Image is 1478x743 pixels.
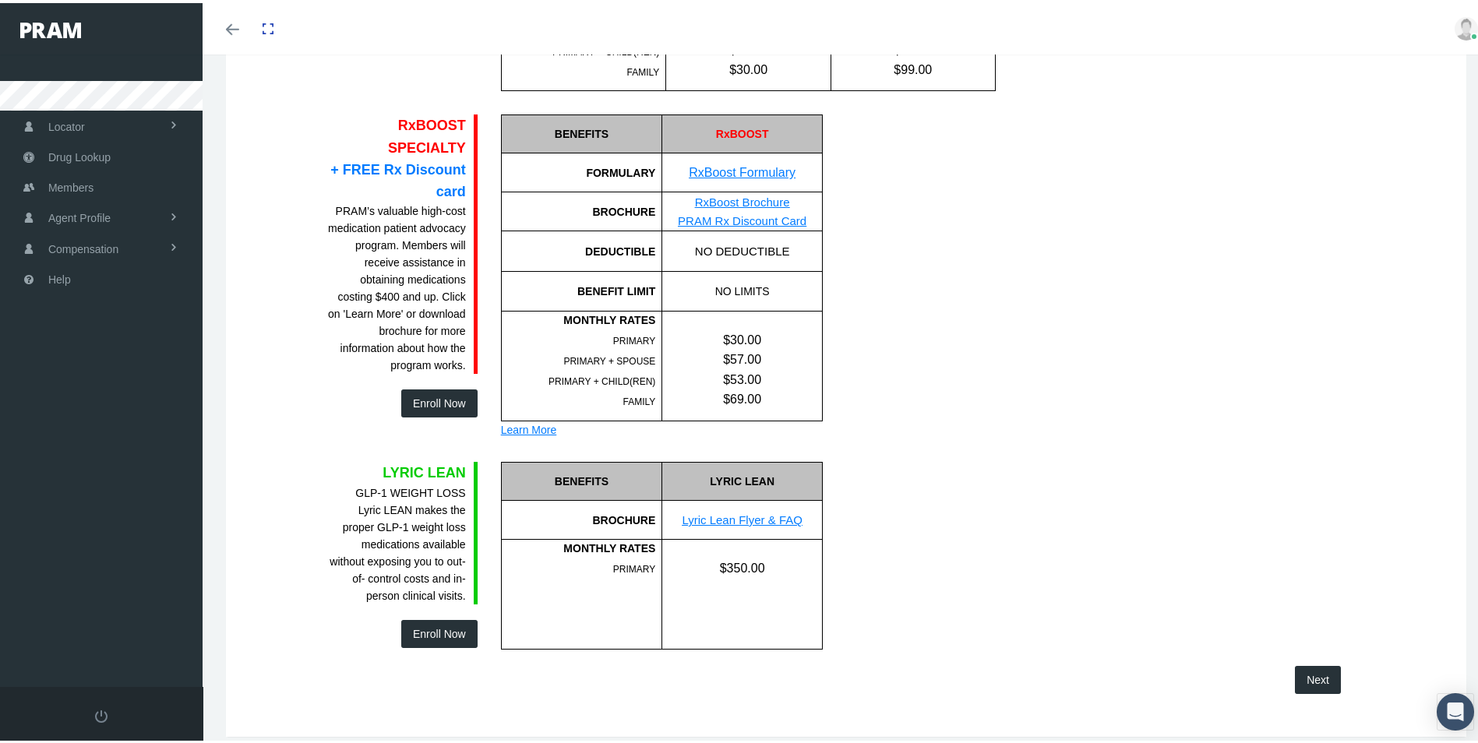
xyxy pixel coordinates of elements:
[502,240,656,257] div: DEDUCTIBLE
[401,386,478,414] button: Enroll Now
[501,150,662,189] div: FORMULARY
[48,109,85,139] span: Locator
[613,333,655,343] span: PRIMARY
[661,111,822,150] div: RxBOOST
[678,211,806,224] a: PRAM Rx Discount Card
[1295,663,1341,691] button: Next
[695,192,790,206] a: RxBoost Brochure
[627,64,660,75] span: FAMILY
[666,57,831,76] div: $30.00
[563,353,655,364] span: PRIMARY + SPOUSE
[48,170,93,199] span: Members
[330,159,466,196] span: + FREE Rx Discount card
[613,561,655,572] span: PRIMARY
[1437,690,1474,727] div: Open Intercom Messenger
[401,617,478,645] button: Enroll Now
[1455,14,1478,37] img: user-placeholder.jpg
[662,386,822,406] div: $69.00
[623,393,656,404] span: FAMILY
[48,200,111,230] span: Agent Profile
[502,280,656,297] div: BENEFIT LIMIT
[501,459,662,498] div: BENEFITS
[831,57,995,76] div: $99.00
[502,308,656,326] div: MONTHLY RATES
[661,228,822,268] div: NO DEDUCTIBLE
[689,163,795,176] a: RxBoost Formulary
[682,510,802,523] a: Lyric Lean Flyer & FAQ
[328,481,466,601] div: GLP-1 WEIGHT LOSS Lyric LEAN makes the proper GLP-1 weight loss medications available without exp...
[501,418,823,435] div: Learn More
[662,347,822,366] div: $57.00
[1307,671,1329,683] span: Next
[661,269,822,308] div: NO LIMITS
[549,373,655,384] span: PRIMARY + CHILD(REN)
[48,262,71,291] span: Help
[662,327,822,347] div: $30.00
[20,19,81,35] img: PRAM_20_x_78.png
[328,459,466,481] div: LYRIC LEAN
[501,189,662,228] div: BROCHURE
[328,199,466,371] div: PRAM’s valuable high-cost medication patient advocacy program. Members will receive assistance in...
[48,139,111,169] span: Drug Lookup
[661,459,822,498] div: LYRIC LEAN
[501,111,662,150] div: BENEFITS
[662,367,822,386] div: $53.00
[502,537,656,554] div: MONTHLY RATES
[501,498,662,537] div: BROCHURE
[48,231,118,261] span: Compensation
[328,111,466,199] div: RxBOOST SPECIALTY
[662,555,822,575] div: $350.00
